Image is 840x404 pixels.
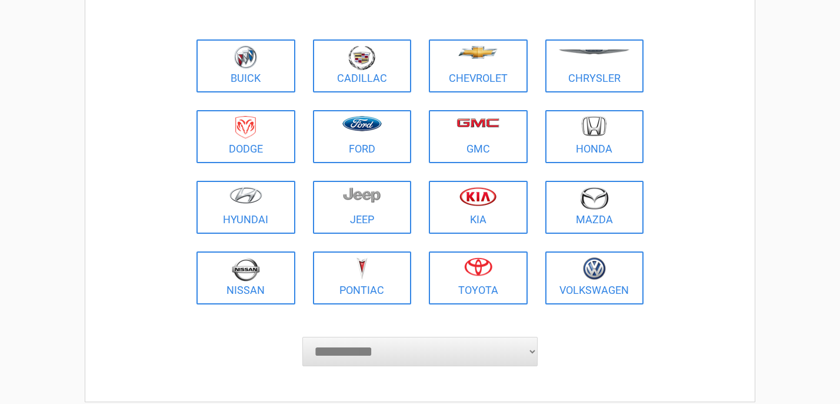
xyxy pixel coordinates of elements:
[579,187,609,210] img: mazda
[235,116,256,139] img: dodge
[196,39,295,92] a: Buick
[232,257,260,282] img: nissan
[583,257,606,280] img: volkswagen
[458,46,498,59] img: chevrolet
[429,181,528,234] a: Kia
[429,110,528,163] a: GMC
[348,45,375,70] img: cadillac
[196,181,295,234] a: Hyundai
[545,39,644,92] a: Chrysler
[459,187,496,206] img: kia
[456,118,499,128] img: gmc
[196,110,295,163] a: Dodge
[545,181,644,234] a: Mazda
[558,49,630,55] img: chrysler
[342,116,382,131] img: ford
[356,257,368,280] img: pontiac
[582,116,606,137] img: honda
[229,187,262,204] img: hyundai
[313,110,412,163] a: Ford
[545,110,644,163] a: Honda
[313,251,412,304] a: Pontiac
[196,251,295,304] a: Nissan
[343,187,381,203] img: jeep
[464,257,492,276] img: toyota
[545,251,644,304] a: Volkswagen
[313,39,412,92] a: Cadillac
[429,39,528,92] a: Chevrolet
[234,45,257,69] img: buick
[429,251,528,304] a: Toyota
[313,181,412,234] a: Jeep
